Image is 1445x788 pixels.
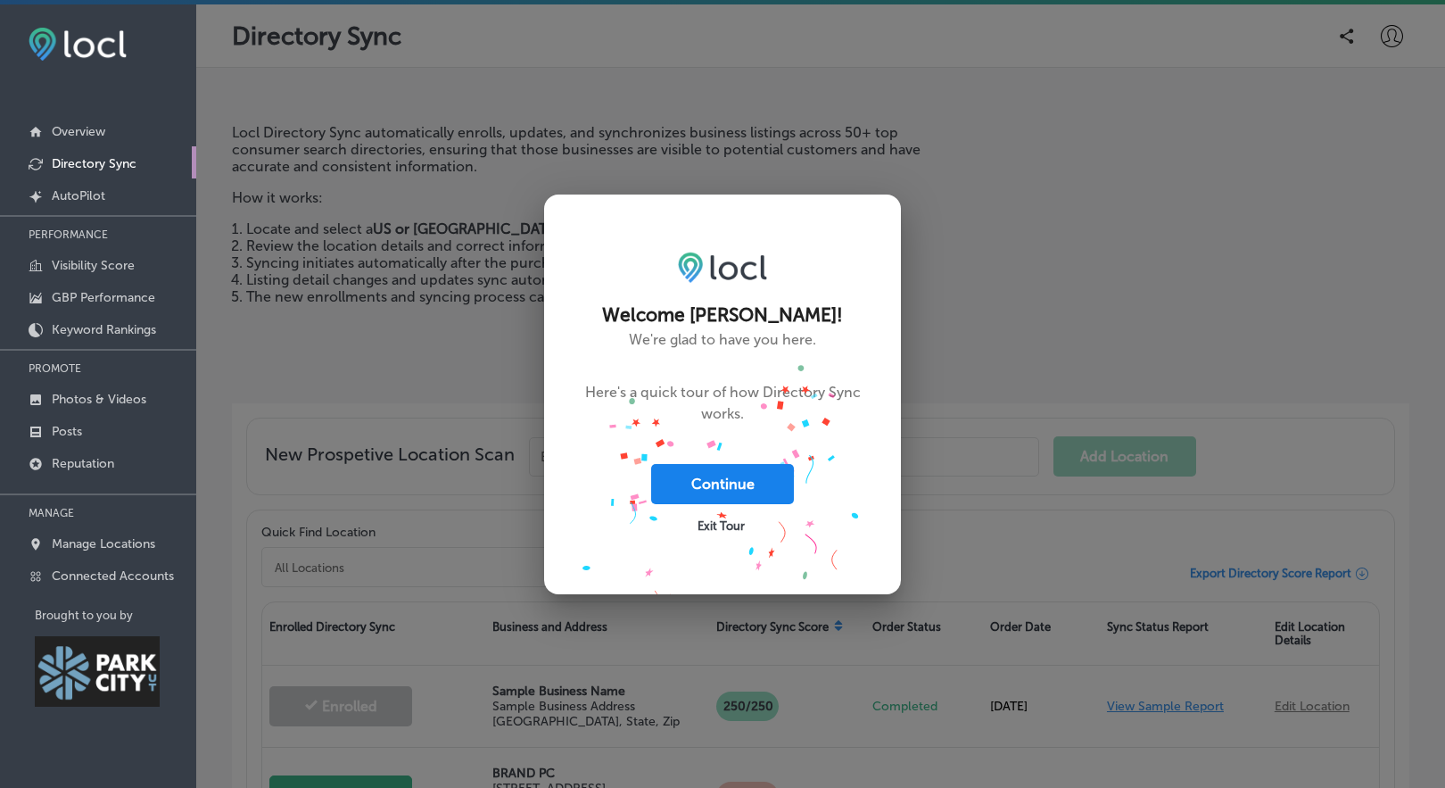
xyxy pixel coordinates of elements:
p: Overview [52,124,105,139]
span: Exit Tour [698,519,745,533]
p: GBP Performance [52,290,155,305]
p: Manage Locations [52,536,155,552]
img: fda3e92497d09a02dc62c9cd864e3231.png [29,28,127,61]
p: Photos & Videos [52,392,146,407]
p: Keyword Rankings [52,322,156,337]
p: Connected Accounts [52,568,174,584]
p: Brought to you by [35,609,196,622]
p: AutoPilot [52,188,105,203]
p: Directory Sync [52,156,136,171]
button: Continue [651,464,794,504]
p: Visibility Score [52,258,135,273]
img: Park City [35,636,160,707]
p: Posts [52,424,82,439]
p: Reputation [52,456,114,471]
